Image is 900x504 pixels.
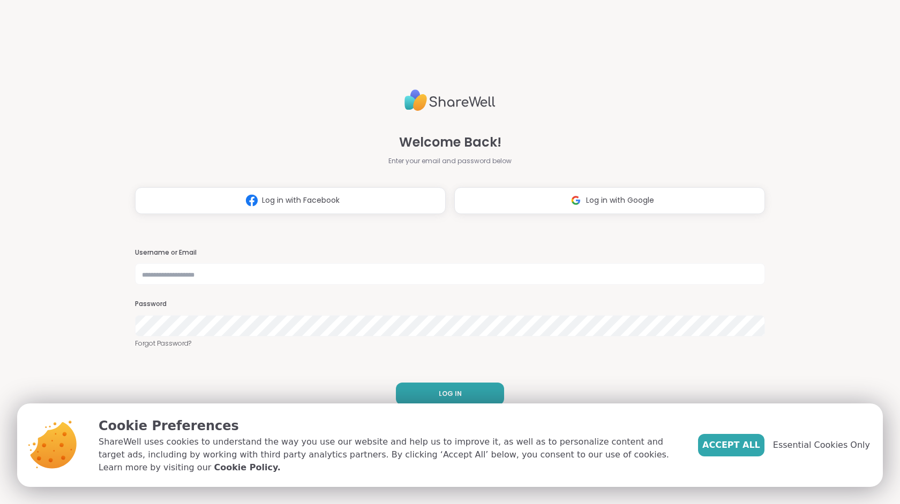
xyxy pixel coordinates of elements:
[135,300,765,309] h3: Password
[404,85,496,116] img: ShareWell Logo
[388,156,512,166] span: Enter your email and password below
[566,190,586,210] img: ShareWell Logomark
[773,439,870,452] span: Essential Cookies Only
[135,187,446,214] button: Log in with Facebook
[396,383,504,405] button: LOG IN
[586,195,654,206] span: Log in with Google
[135,339,765,348] a: Forgot Password?
[262,195,340,206] span: Log in with Facebook
[399,133,501,152] span: Welcome Back!
[135,248,765,257] h3: Username or Email
[702,439,760,452] span: Accept All
[439,389,462,399] span: LOG IN
[99,436,681,474] p: ShareWell uses cookies to understand the way you use our website and help us to improve it, as we...
[454,187,765,214] button: Log in with Google
[99,416,681,436] p: Cookie Preferences
[698,434,764,456] button: Accept All
[214,461,280,474] a: Cookie Policy.
[242,190,262,210] img: ShareWell Logomark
